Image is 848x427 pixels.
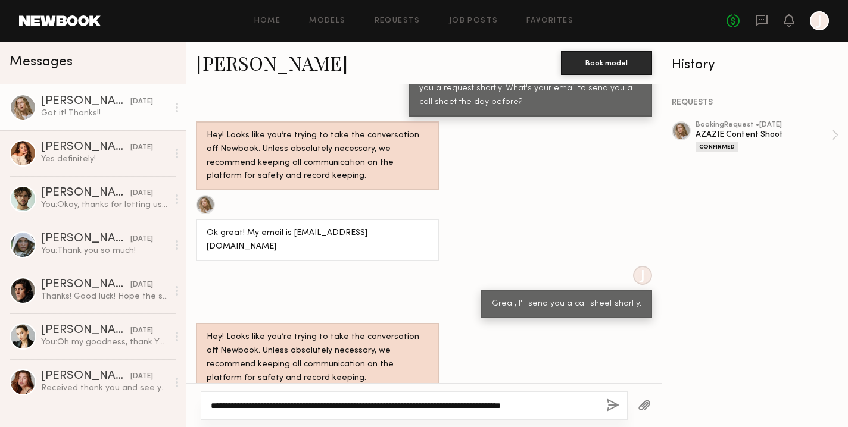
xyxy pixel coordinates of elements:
[41,337,168,348] div: You: Oh my goodness, thank YOU! You were wonderful to work with. Hugs! :)
[526,17,573,25] a: Favorites
[10,55,73,69] span: Messages
[130,188,153,199] div: [DATE]
[449,17,498,25] a: Job Posts
[41,142,130,153] div: [PERSON_NAME]
[130,280,153,291] div: [DATE]
[309,17,345,25] a: Models
[41,279,130,291] div: [PERSON_NAME]
[561,51,652,75] button: Book model
[130,325,153,337] div: [DATE]
[41,371,130,382] div: [PERSON_NAME]
[41,153,168,165] div: Yes definitely!
[41,108,168,119] div: Got it! Thanks!!
[207,331,429,385] div: Hey! Looks like you’re trying to take the conversation off Newbook. Unless absolutely necessary, ...
[696,121,831,129] div: booking Request • [DATE]
[41,96,130,108] div: [PERSON_NAME]
[41,291,168,302] div: Thanks! Good luck! Hope the shoot goes well!
[672,58,838,72] div: History
[696,142,738,152] div: Confirmed
[130,96,153,108] div: [DATE]
[41,187,130,199] div: [PERSON_NAME]
[696,121,838,152] a: bookingRequest •[DATE]AZAZIE Content ShootConfirmed
[130,371,153,382] div: [DATE]
[207,227,429,254] div: Ok great! My email is [EMAIL_ADDRESS][DOMAIN_NAME]
[810,11,829,30] a: J
[130,142,153,153] div: [DATE]
[375,17,420,25] a: Requests
[254,17,281,25] a: Home
[196,50,348,76] a: [PERSON_NAME]
[41,382,168,394] div: Received thank you and see you [DATE]!
[672,99,838,107] div: REQUESTS
[41,325,130,337] div: [PERSON_NAME]
[561,57,652,67] a: Book model
[130,234,153,245] div: [DATE]
[41,233,130,245] div: [PERSON_NAME]
[207,129,429,184] div: Hey! Looks like you’re trying to take the conversation off Newbook. Unless absolutely necessary, ...
[492,297,641,311] div: Great, I'll send you a call sheet shortly.
[41,199,168,211] div: You: Okay, thanks for letting us know! No need to travel back during those days, we can work arou...
[41,245,168,256] div: You: Thank you so much!
[696,129,831,140] div: AZAZIE Content Shoot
